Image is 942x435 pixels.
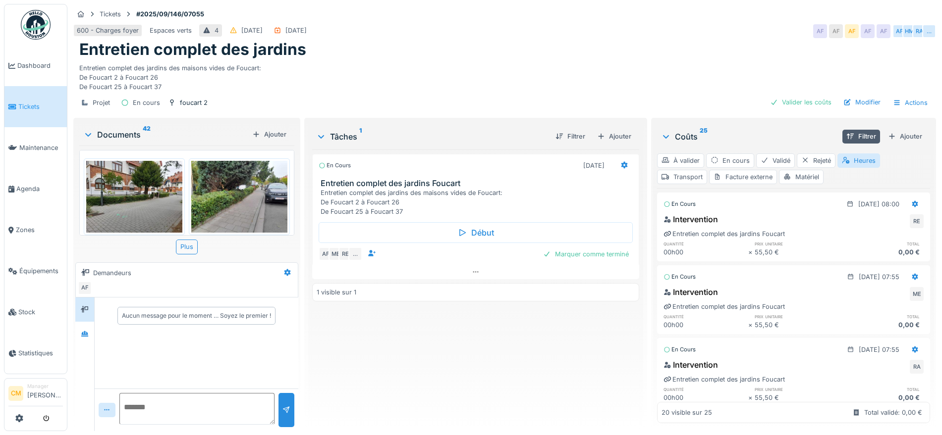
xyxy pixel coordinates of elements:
[910,287,924,301] div: ME
[241,26,263,35] div: [DATE]
[859,345,899,354] div: [DATE] 07:55
[83,129,248,141] div: Documents
[16,225,63,235] span: Zones
[748,247,755,257] div: ×
[755,313,839,320] h6: prix unitaire
[748,320,755,330] div: ×
[839,96,885,109] div: Modifier
[16,184,63,193] span: Agenda
[17,61,63,70] span: Dashboard
[664,286,718,298] div: Intervention
[319,247,332,261] div: AF
[766,96,835,109] div: Valider les coûts
[755,247,839,257] div: 55,50 €
[797,153,835,168] div: Rejeté
[552,130,589,143] div: Filtrer
[319,161,351,170] div: En cours
[79,59,930,92] div: Entretien complet des jardins des maisons vides de Foucart: De Foucart 2 à Foucart 26 De Foucart ...
[21,10,51,40] img: Badge_color-CXgf-gQk.svg
[664,302,785,311] div: Entretien complet des jardins Foucart
[4,127,67,168] a: Maintenance
[661,131,838,143] div: Coûts
[779,170,824,184] div: Matériel
[143,129,151,141] sup: 42
[664,386,748,392] h6: quantité
[4,45,67,86] a: Dashboard
[4,250,67,291] a: Équipements
[321,188,635,217] div: Entretien complet des jardins des maisons vides de Foucart: De Foucart 2 à Foucart 26 De Foucart ...
[664,241,748,247] h6: quantité
[839,247,924,257] div: 0,00 €
[912,24,926,38] div: RA
[845,24,859,38] div: AF
[27,383,63,404] li: [PERSON_NAME]
[18,348,63,358] span: Statistiques
[709,170,777,184] div: Facture externe
[664,273,696,281] div: En cours
[839,313,924,320] h6: total
[755,386,839,392] h6: prix unitaire
[839,393,924,402] div: 0,00 €
[664,375,785,384] div: Entretien complet des jardins Foucart
[321,179,635,188] h3: Entretien complet des jardins Foucart
[842,130,880,143] div: Filtrer
[4,209,67,250] a: Zones
[664,313,748,320] h6: quantité
[755,320,839,330] div: 55,50 €
[100,9,121,19] div: Tickets
[4,333,67,374] a: Statistiques
[756,153,795,168] div: Validé
[664,200,696,208] div: En cours
[884,130,926,143] div: Ajouter
[4,168,67,209] a: Agenda
[133,98,160,107] div: En cours
[215,26,219,35] div: 4
[888,96,932,110] div: Actions
[664,229,785,239] div: Entretien complet des jardins Foucart
[829,24,843,38] div: AF
[864,408,922,417] div: Total validé: 0,00 €
[189,235,290,244] div: 1758101657762279222421216603490.jpg
[78,281,92,295] div: AF
[583,161,605,170] div: [DATE]
[700,131,708,143] sup: 25
[132,9,208,19] strong: #2025/09/146/07055
[359,131,362,143] sup: 1
[86,161,182,233] img: fffsgqg6gut3c21l5vgwbg5v6co4
[191,161,287,233] img: iwgqytdhhvu2z9apoluvv0uqzpeq
[839,386,924,392] h6: total
[8,386,23,401] li: CM
[319,222,633,243] div: Début
[755,241,839,247] h6: prix unitaire
[858,199,899,209] div: [DATE] 08:00
[4,86,67,127] a: Tickets
[657,153,704,168] div: À valider
[839,241,924,247] h6: total
[837,153,880,168] div: Heures
[861,24,875,38] div: AF
[664,213,718,225] div: Intervention
[664,359,718,371] div: Intervention
[77,26,139,35] div: 600 - Charges foyer
[329,247,342,261] div: ME
[93,98,110,107] div: Projet
[664,247,748,257] div: 00h00
[902,24,916,38] div: HM
[285,26,307,35] div: [DATE]
[664,393,748,402] div: 00h00
[317,288,356,297] div: 1 visible sur 1
[18,102,63,111] span: Tickets
[122,311,271,320] div: Aucun message pour le moment … Soyez le premier !
[892,24,906,38] div: AF
[248,128,290,141] div: Ajouter
[839,320,924,330] div: 0,00 €
[19,143,63,152] span: Maintenance
[27,383,63,390] div: Manager
[539,247,633,261] div: Marquer comme terminé
[593,130,635,143] div: Ajouter
[348,247,362,261] div: …
[910,214,924,228] div: RE
[8,383,63,406] a: CM Manager[PERSON_NAME]
[79,40,306,59] h1: Entretien complet des jardins
[662,408,712,417] div: 20 visible sur 25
